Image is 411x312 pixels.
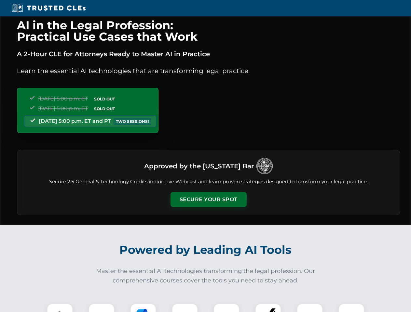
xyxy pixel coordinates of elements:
p: Master the essential AI technologies transforming the legal profession. Our comprehensive courses... [92,266,320,285]
h2: Powered by Leading AI Tools [25,239,386,261]
h1: AI in the Legal Profession: Practical Use Cases that Work [17,19,400,42]
p: Learn the essential AI technologies that are transforming legal practice. [17,66,400,76]
img: Logo [256,158,273,174]
span: [DATE] 5:00 p.m. ET [38,105,88,111]
p: A 2-Hour CLE for Attorneys Ready to Master AI in Practice [17,49,400,59]
button: Secure Your Spot [171,192,247,207]
h3: Approved by the [US_STATE] Bar [144,160,254,172]
span: SOLD OUT [92,105,117,112]
img: Trusted CLEs [10,3,88,13]
span: SOLD OUT [92,96,117,102]
p: Secure 2.5 General & Technology Credits in our Live Webcast and learn proven strategies designed ... [25,178,392,186]
span: [DATE] 5:00 p.m. ET [38,96,88,102]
